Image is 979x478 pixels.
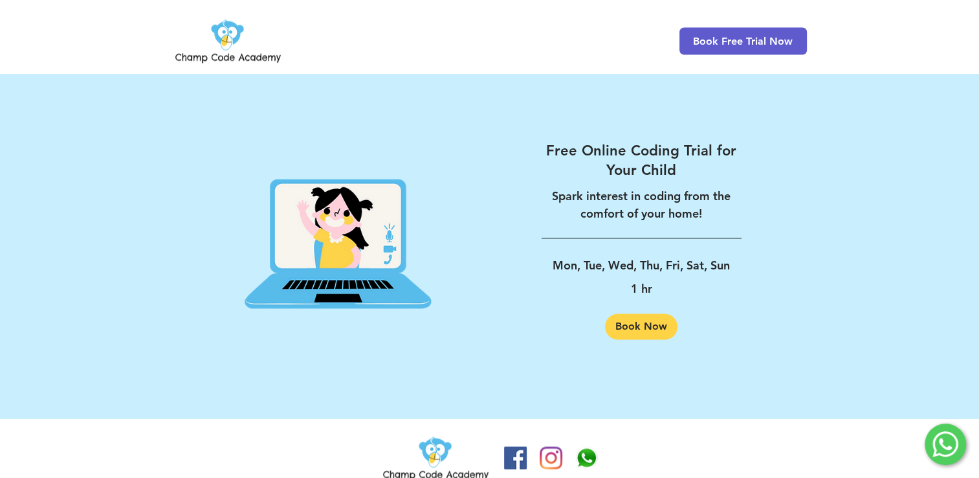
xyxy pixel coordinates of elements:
[540,446,562,469] img: Instagram
[615,321,667,332] span: Book Now
[173,16,283,66] img: Champ Code Academy Logo PNG.png
[575,446,598,469] img: Champ Code Academy WhatsApp
[542,254,742,277] p: Mon, Tue, Wed, Thu, Fri, Sat, Sun
[542,187,742,222] p: Spark interest in coding from the comfort of your home!
[605,313,677,339] a: Book Now
[693,35,793,47] span: Book Free Trial Now
[679,27,807,54] a: Book Free Trial Now
[504,446,527,469] img: Facebook
[504,446,598,469] ul: Social Bar
[542,277,742,301] p: 1 hr
[542,141,742,179] a: Free Online Coding Trial for Your Child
